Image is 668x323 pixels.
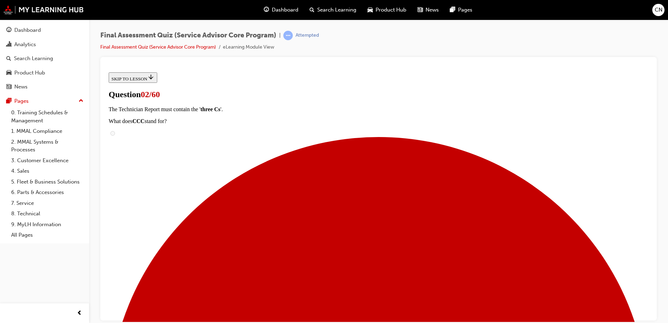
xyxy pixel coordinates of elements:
div: Search Learning [14,55,53,63]
a: 8. Technical [8,208,86,219]
a: 4. Sales [8,166,86,177]
span: prev-icon [77,309,82,318]
span: Search Learning [317,6,356,14]
a: 9. MyLH Information [8,219,86,230]
a: Dashboard [3,24,86,37]
button: DashboardAnalyticsSearch LearningProduct HubNews [3,22,86,95]
a: Analytics [3,38,86,51]
button: Pages [3,95,86,108]
span: Pages [458,6,472,14]
span: SKIP TO LESSON [6,7,49,12]
a: car-iconProduct Hub [362,3,412,17]
span: news-icon [417,6,423,14]
span: CN [655,6,662,14]
a: Search Learning [3,52,86,65]
span: chart-icon [6,42,12,48]
span: news-icon [6,84,12,90]
a: 5. Fleet & Business Solutions [8,177,86,187]
span: car-icon [6,70,12,76]
span: guage-icon [6,27,12,34]
div: News [14,83,28,91]
div: Attempted [296,32,319,39]
span: | [279,31,281,40]
span: learningRecordVerb_ATTEMPT-icon [283,31,293,40]
a: news-iconNews [412,3,444,17]
a: All Pages [8,230,86,241]
li: eLearning Module View [223,43,274,51]
a: 0. Training Schedules & Management [8,107,86,126]
a: 6. Parts & Accessories [8,187,86,198]
a: News [3,80,86,93]
a: 2. MMAL Systems & Processes [8,137,86,155]
img: mmal [3,5,84,14]
div: Pages [14,97,29,105]
span: search-icon [310,6,314,14]
span: up-icon [79,96,83,106]
a: pages-iconPages [444,3,478,17]
a: 7. Service [8,198,86,209]
span: pages-icon [450,6,455,14]
span: pages-icon [6,98,12,105]
a: guage-iconDashboard [258,3,304,17]
a: search-iconSearch Learning [304,3,362,17]
span: Dashboard [272,6,298,14]
button: CN [652,4,665,16]
a: 3. Customer Excellence [8,155,86,166]
span: search-icon [6,56,11,62]
div: Analytics [14,41,36,49]
button: SKIP TO LESSON [3,3,51,13]
div: Dashboard [14,26,41,34]
a: 1. MMAL Compliance [8,126,86,137]
span: car-icon [368,6,373,14]
div: Product Hub [14,69,45,77]
span: Final Assessment Quiz (Service Advisor Core Program) [100,31,276,40]
a: Final Assessment Quiz (Service Advisor Core Program) [100,44,216,50]
span: Product Hub [376,6,406,14]
span: guage-icon [264,6,269,14]
a: Product Hub [3,66,86,79]
span: News [426,6,439,14]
